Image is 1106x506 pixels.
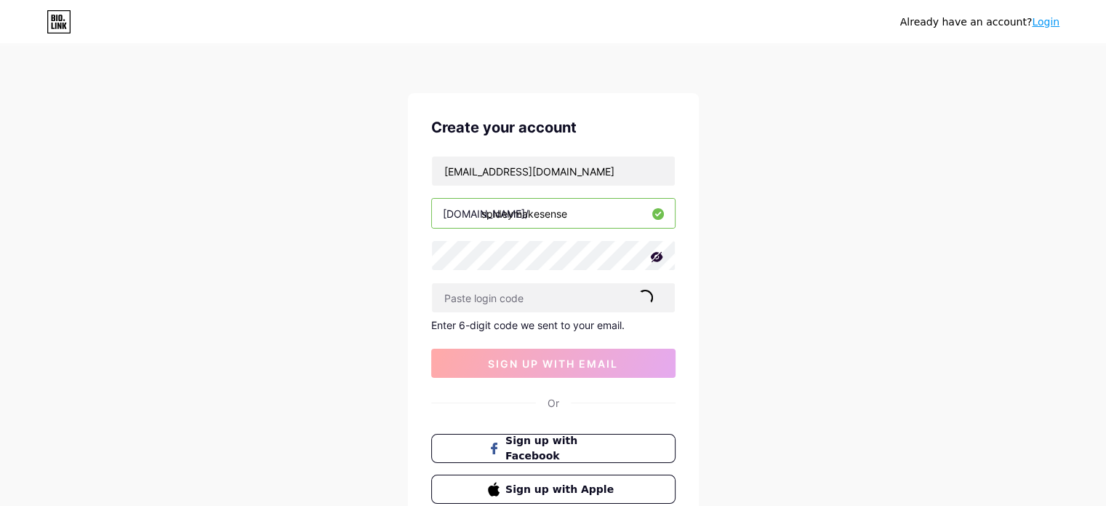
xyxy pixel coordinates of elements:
div: Or [548,395,559,411]
div: Create your account [431,116,676,138]
button: Sign up with Apple [431,475,676,504]
input: Email [432,157,675,186]
span: Sign up with Facebook [505,433,618,464]
div: Enter 6-digit code we sent to your email. [431,319,676,331]
span: Sign up with Apple [505,482,618,497]
button: sign up with email [431,349,676,378]
div: [DOMAIN_NAME]/ [443,206,529,221]
div: Already have an account? [900,15,1059,30]
input: username [432,199,675,228]
a: Login [1032,16,1059,28]
input: Paste login code [432,283,675,312]
button: Sign up with Facebook [431,434,676,463]
span: sign up with email [488,357,618,370]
